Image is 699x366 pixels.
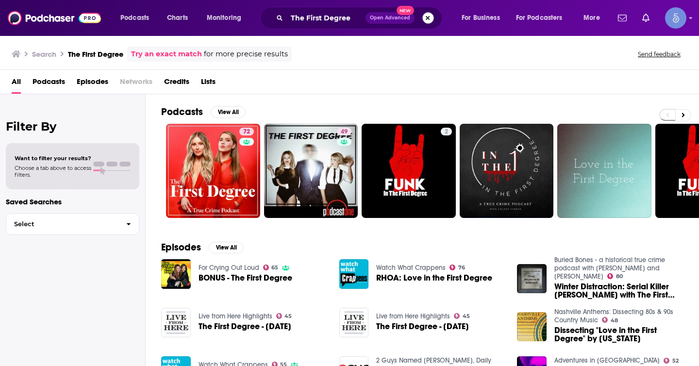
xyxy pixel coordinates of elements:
span: New [397,6,414,15]
span: Networks [120,74,152,94]
button: open menu [200,10,254,26]
a: PodcastsView All [161,106,246,118]
span: 76 [458,266,465,270]
button: Show profile menu [665,7,686,29]
span: 72 [243,127,250,137]
a: Credits [164,74,189,94]
a: Nashville Anthems: Dissecting 80s & 90s Country Music [554,308,673,324]
a: 65 [263,265,279,270]
button: open menu [510,10,577,26]
a: Adventures in New America [554,356,660,365]
a: 52 [664,358,679,364]
a: All [12,74,21,94]
span: Dissecting "Love in the First Degree" by [US_STATE] [554,326,683,343]
a: Episodes [77,74,108,94]
a: EpisodesView All [161,241,244,253]
span: 49 [341,127,348,137]
a: 49 [264,124,358,218]
img: Winter Distraction: Serial Killer Joel Rifkin with The First Degree [517,264,547,294]
a: Watch What Crappens [376,264,446,272]
span: Want to filter your results? [15,155,91,162]
button: Select [6,213,139,235]
span: More [583,11,600,25]
button: open menu [114,10,162,26]
span: 52 [672,359,679,363]
button: Open AdvancedNew [366,12,415,24]
button: open menu [577,10,612,26]
span: The First Degree - [DATE] [376,322,469,331]
span: Choose a tab above to access filters. [15,165,91,178]
img: Podchaser - Follow, Share and Rate Podcasts [8,9,101,27]
span: Logged in as Spiral5-G1 [665,7,686,29]
span: Open Advanced [370,16,410,20]
a: Dissecting "Love in the First Degree" by Alabama [554,326,683,343]
h3: Search [32,50,56,59]
span: 2 [445,127,448,137]
span: 48 [611,318,618,323]
img: The First Degree - October 13, 2018 [161,308,191,337]
span: For Business [462,11,500,25]
span: Podcasts [120,11,149,25]
span: 45 [463,314,470,318]
button: View All [211,106,246,118]
span: 80 [616,274,623,279]
div: Search podcasts, credits, & more... [269,7,451,29]
a: 2 [441,128,452,135]
span: Monitoring [207,11,241,25]
a: Try an exact match [131,49,202,60]
a: Charts [161,10,194,26]
a: The First Degree - October 13, 2018 [199,322,291,331]
img: RHOA: Love in the First Degree [339,259,369,289]
a: Show notifications dropdown [614,10,631,26]
a: 45 [454,313,470,319]
span: Select [6,221,118,227]
h2: Filter By [6,119,139,133]
a: 2 [362,124,456,218]
span: The First Degree - [DATE] [199,322,291,331]
h2: Episodes [161,241,201,253]
a: 80 [607,273,623,279]
span: 45 [284,314,292,318]
a: Show notifications dropdown [638,10,653,26]
span: For Podcasters [516,11,563,25]
a: Podcasts [33,74,65,94]
a: The First Degree - March 30, 2019 [376,322,469,331]
img: BONUS - The First Degree [161,259,191,289]
button: open menu [455,10,512,26]
a: 45 [276,313,292,319]
span: 65 [271,266,278,270]
a: 72 [166,124,260,218]
span: for more precise results [204,49,288,60]
a: Live from Here Highlights [199,312,272,320]
a: Lists [201,74,216,94]
input: Search podcasts, credits, & more... [287,10,366,26]
a: RHOA: Love in the First Degree [376,274,492,282]
h3: The First Degree [68,50,123,59]
a: 72 [239,128,254,135]
a: BONUS - The First Degree [199,274,292,282]
img: Dissecting "Love in the First Degree" by Alabama [517,312,547,342]
a: Winter Distraction: Serial Killer Joel Rifkin with The First Degree [554,283,683,299]
a: Live from Here Highlights [376,312,450,320]
button: Send feedback [635,50,683,58]
a: Buried Bones - a historical true crime podcast with Kate Winkler Dawson and Paul Holes [554,256,665,281]
span: Charts [167,11,188,25]
p: Saved Searches [6,197,139,206]
a: 48 [602,317,618,323]
button: View All [209,242,244,253]
img: The First Degree - March 30, 2019 [339,308,369,337]
h2: Podcasts [161,106,203,118]
a: For Crying Out Loud [199,264,259,272]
